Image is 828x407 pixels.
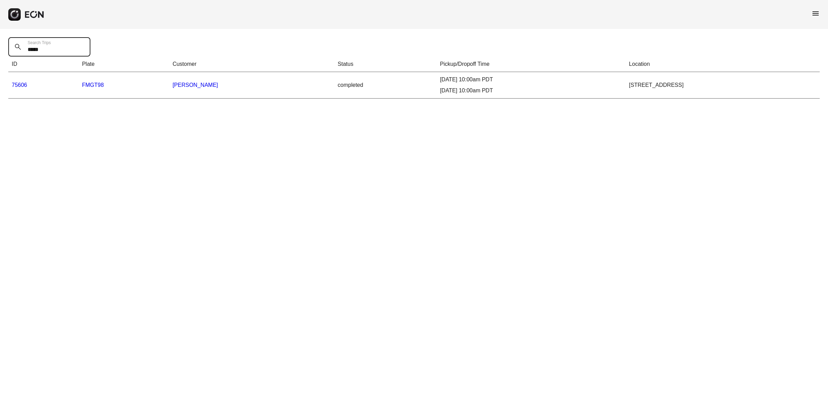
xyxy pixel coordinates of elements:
label: Search Trips [28,40,51,45]
th: Plate [79,57,169,72]
th: Customer [169,57,334,72]
span: menu [811,9,820,18]
div: [DATE] 10:00am PDT [440,87,622,95]
th: Status [334,57,436,72]
div: [DATE] 10:00am PDT [440,75,622,84]
a: 75606 [12,82,27,88]
td: [STREET_ADDRESS] [625,72,820,99]
td: completed [334,72,436,99]
a: [PERSON_NAME] [172,82,218,88]
th: Location [625,57,820,72]
a: FMGT98 [82,82,104,88]
th: Pickup/Dropoff Time [436,57,625,72]
th: ID [8,57,79,72]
